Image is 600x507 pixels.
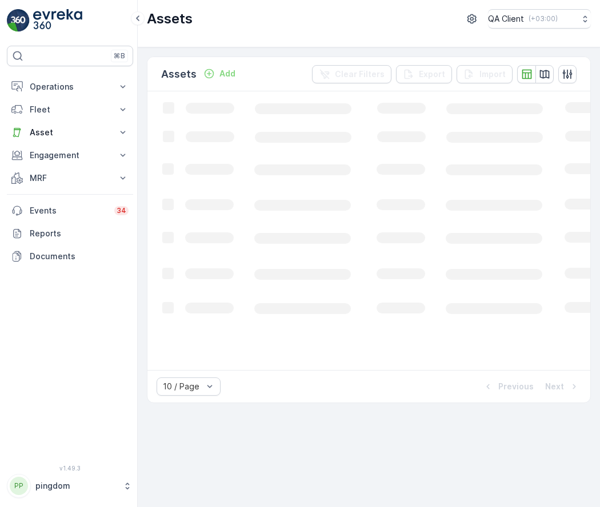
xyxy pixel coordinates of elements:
[35,480,117,492] p: pingdom
[30,205,107,216] p: Events
[30,150,110,161] p: Engagement
[30,104,110,115] p: Fleet
[419,69,445,80] p: Export
[117,206,126,215] p: 34
[7,245,133,268] a: Documents
[114,51,125,61] p: ⌘B
[488,9,591,29] button: QA Client(+03:00)
[479,69,506,80] p: Import
[529,14,558,23] p: ( +03:00 )
[7,121,133,144] button: Asset
[30,81,110,92] p: Operations
[7,75,133,98] button: Operations
[498,381,534,392] p: Previous
[488,13,524,25] p: QA Client
[30,127,110,138] p: Asset
[7,199,133,222] a: Events34
[7,222,133,245] a: Reports
[396,65,452,83] button: Export
[481,380,535,393] button: Previous
[312,65,391,83] button: Clear Filters
[7,167,133,190] button: MRF
[10,477,28,495] div: PP
[30,251,129,262] p: Documents
[30,172,110,184] p: MRF
[7,474,133,498] button: PPpingdom
[219,68,235,79] p: Add
[545,381,564,392] p: Next
[7,9,30,32] img: logo
[199,67,240,81] button: Add
[147,10,193,28] p: Assets
[335,69,385,80] p: Clear Filters
[544,380,581,393] button: Next
[7,98,133,121] button: Fleet
[7,144,133,167] button: Engagement
[30,228,129,239] p: Reports
[33,9,82,32] img: logo_light-DOdMpM7g.png
[457,65,513,83] button: Import
[161,66,197,82] p: Assets
[7,465,133,472] span: v 1.49.3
